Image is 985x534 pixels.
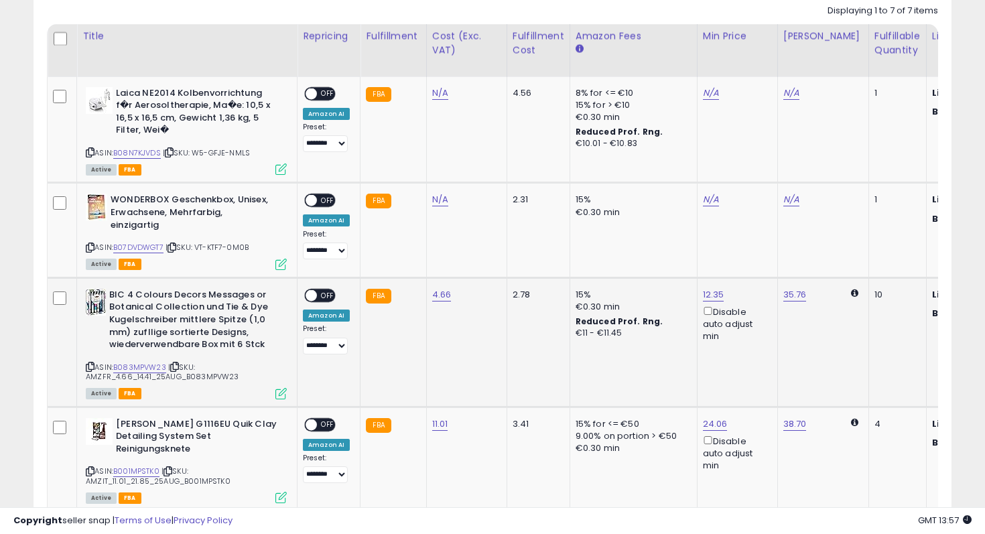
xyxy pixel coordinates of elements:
[86,259,117,270] span: All listings currently available for purchase on Amazon
[576,316,663,327] b: Reduced Prof. Rng.
[783,86,799,100] a: N/A
[317,88,338,99] span: OFF
[82,29,291,44] div: Title
[432,193,448,206] a: N/A
[86,87,113,114] img: 41W7gHYjPmL._SL40_.jpg
[703,86,719,100] a: N/A
[576,44,584,56] small: Amazon Fees.
[119,492,141,504] span: FBA
[86,418,287,503] div: ASIN:
[703,304,767,343] div: Disable auto adjust min
[918,514,972,527] span: 2025-09-10 13:57 GMT
[303,439,350,451] div: Amazon AI
[783,193,799,206] a: N/A
[366,194,391,208] small: FBA
[113,466,159,477] a: B001MPSTK0
[86,194,107,220] img: 41PXSYcfu-L._SL40_.jpg
[874,289,916,301] div: 10
[13,515,233,527] div: seller snap | |
[576,442,687,454] div: €0.30 min
[166,242,249,253] span: | SKU: VT-KTF7-0M0B
[576,301,687,313] div: €0.30 min
[116,418,279,459] b: [PERSON_NAME] G1116EU Quik Clay Detailing System Set Reinigungsknete
[113,362,166,373] a: B083MPVW23
[86,194,287,268] div: ASIN:
[828,5,938,17] div: Displaying 1 to 7 of 7 items
[113,242,163,253] a: B07DVDWGT7
[576,126,663,137] b: Reduced Prof. Rng.
[576,328,687,339] div: €11 - €11.45
[576,138,687,149] div: €10.01 - €10.83
[874,87,916,99] div: 1
[366,418,391,433] small: FBA
[174,514,233,527] a: Privacy Policy
[113,147,161,159] a: B08N7KJVDS
[317,195,338,206] span: OFF
[366,29,420,44] div: Fulfillment
[432,417,448,431] a: 11.01
[874,194,916,206] div: 1
[303,123,350,153] div: Preset:
[703,193,719,206] a: N/A
[115,514,172,527] a: Terms of Use
[86,466,231,486] span: | SKU: AMZIT_11.01_21.85_25AUG_B001MPSTK0
[303,324,350,354] div: Preset:
[576,111,687,123] div: €0.30 min
[576,29,692,44] div: Amazon Fees
[116,87,279,140] b: Laica NE2014 Kolbenvorrichtung f�r Aerosoltherapie, Ma�e: 10,5 x 16,5 x 16,5 cm, Gewicht 1,36 kg,...
[86,87,287,174] div: ASIN:
[119,164,141,176] span: FBA
[86,492,117,504] span: All listings currently available for purchase on Amazon
[703,417,728,431] a: 24.06
[513,29,564,58] div: Fulfillment Cost
[703,29,772,44] div: Min Price
[111,194,273,235] b: WONDERBOX Geschenkbox, Unisex, Erwachsene, Mehrfarbig, einzigartig
[366,289,391,304] small: FBA
[119,259,141,270] span: FBA
[317,289,338,301] span: OFF
[303,230,350,260] div: Preset:
[303,108,350,120] div: Amazon AI
[366,87,391,102] small: FBA
[432,288,452,302] a: 4.66
[576,289,687,301] div: 15%
[86,418,113,445] img: 41T4xV3UbYL._SL40_.jpg
[303,454,350,484] div: Preset:
[783,288,807,302] a: 35.76
[513,418,560,430] div: 3.41
[303,29,354,44] div: Repricing
[783,417,807,431] a: 38.70
[86,289,106,316] img: 51-fhHPPltL._SL40_.jpg
[86,388,117,399] span: All listings currently available for purchase on Amazon
[783,29,863,44] div: [PERSON_NAME]
[576,206,687,218] div: €0.30 min
[13,514,62,527] strong: Copyright
[303,310,350,322] div: Amazon AI
[874,418,916,430] div: 4
[432,29,501,58] div: Cost (Exc. VAT)
[513,289,560,301] div: 2.78
[86,164,117,176] span: All listings currently available for purchase on Amazon
[576,194,687,206] div: 15%
[513,87,560,99] div: 4.56
[432,86,448,100] a: N/A
[109,289,272,354] b: BIC 4 Colours Decors Messages or Botanical Collection und Tie & Dye Kugelschreiber mittlere Spitz...
[576,418,687,430] div: 15% for <= €50
[576,99,687,111] div: 15% for > €10
[513,194,560,206] div: 2.31
[86,289,287,398] div: ASIN:
[703,433,767,472] div: Disable auto adjust min
[303,214,350,226] div: Amazon AI
[317,419,338,430] span: OFF
[163,147,250,158] span: | SKU: W5-GFJE-NMLS
[576,430,687,442] div: 9.00% on portion > €50
[119,388,141,399] span: FBA
[874,29,921,58] div: Fulfillable Quantity
[576,87,687,99] div: 8% for <= €10
[86,362,239,382] span: | SKU: AMZFR_4.66_14.41_25AUG_B083MPVW23
[703,288,724,302] a: 12.35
